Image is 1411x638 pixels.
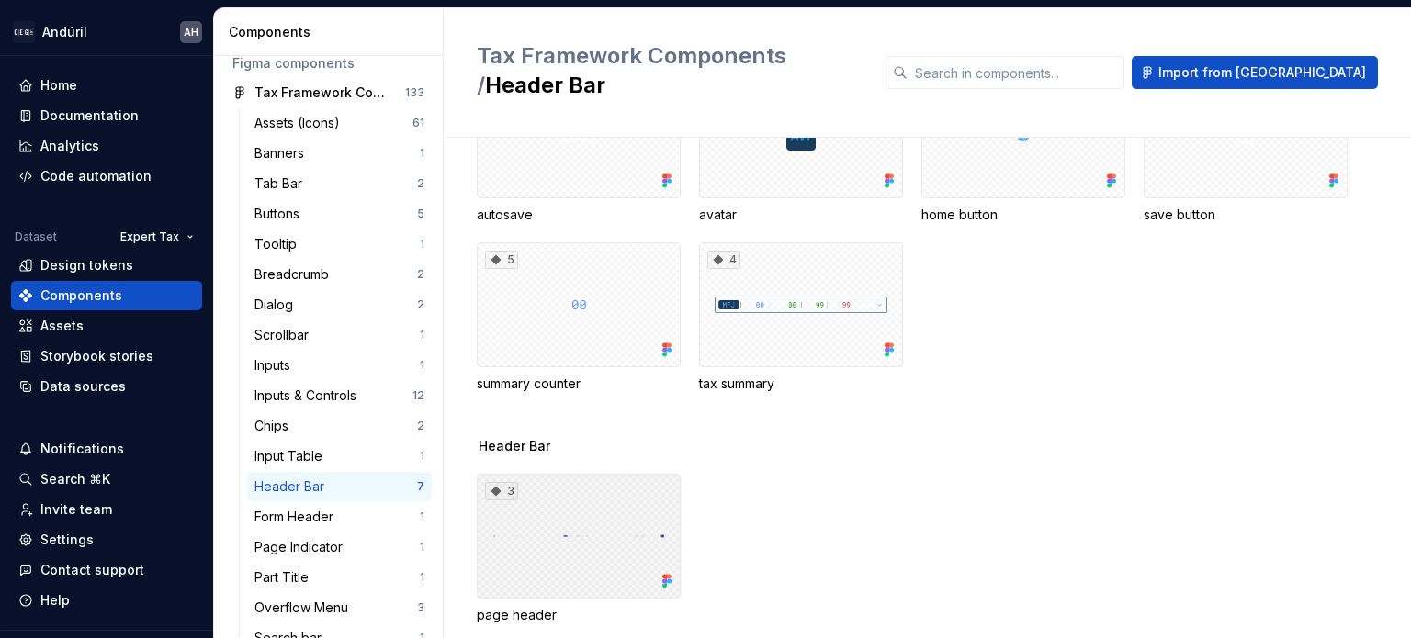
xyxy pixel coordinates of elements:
[11,281,202,310] a: Components
[232,54,424,73] div: Figma components
[417,297,424,312] div: 2
[254,386,364,405] div: Inputs & Controls
[420,449,424,464] div: 1
[254,114,347,132] div: Assets (Icons)
[4,12,209,51] button: AndúrilAH
[11,71,202,100] a: Home
[11,465,202,494] button: Search ⌘K
[477,242,681,393] div: 5summary counter
[254,356,298,375] div: Inputs
[699,242,903,393] div: 4tax summary
[13,21,35,43] img: 572984b3-56a8-419d-98bc-7b186c70b928.png
[42,23,87,41] div: Andúril
[417,267,424,282] div: 2
[254,174,310,193] div: Tab Bar
[1144,206,1348,224] div: save button
[254,599,356,617] div: Overflow Menu
[11,251,202,280] a: Design tokens
[40,286,122,305] div: Components
[477,375,681,393] div: summary counter
[254,417,296,435] div: Chips
[40,377,126,396] div: Data sources
[707,251,740,269] div: 4
[417,479,424,494] div: 7
[11,434,202,464] button: Notifications
[11,525,202,554] a: Settings
[921,206,1125,224] div: home button
[699,375,903,393] div: tax summary
[247,472,432,501] a: Header Bar7
[412,388,424,403] div: 12
[11,131,202,161] a: Analytics
[40,106,139,125] div: Documentation
[11,162,202,191] a: Code automation
[417,176,424,191] div: 2
[477,73,681,224] div: 2autosave
[405,85,424,100] div: 133
[40,440,124,458] div: Notifications
[11,555,202,585] button: Contact support
[247,108,432,138] a: Assets (Icons)61
[11,311,202,341] a: Assets
[485,482,518,500] div: 3
[247,260,432,289] a: Breadcrumb2
[412,116,424,130] div: 61
[254,296,300,314] div: Dialog
[420,237,424,252] div: 1
[247,532,432,562] a: Page Indicator1
[15,229,57,244] div: Dataset
[477,206,681,224] div: autosave
[254,447,330,465] div: Input Table
[699,73,903,224] div: 3avatar
[247,411,432,441] a: Chips2
[477,474,681,624] div: 3page header
[247,381,432,410] a: Inputs & Controls12
[254,477,332,496] div: Header Bar
[40,167,152,185] div: Code automation
[247,320,432,350] a: Scrollbar1
[477,42,786,98] span: Tax Framework Components /
[229,23,435,41] div: Components
[247,502,432,532] a: Form Header1
[417,600,424,615] div: 3
[247,290,432,319] a: Dialog2
[1132,56,1378,89] button: Import from [GEOGRAPHIC_DATA]
[40,591,70,610] div: Help
[254,205,307,223] div: Buttons
[40,256,133,274] div: Design tokens
[112,224,202,250] button: Expert Tax
[1158,63,1366,82] span: Import from [GEOGRAPHIC_DATA]
[254,144,311,162] div: Banners
[247,229,432,259] a: Tooltip1
[254,538,350,556] div: Page Indicator
[420,509,424,524] div: 1
[247,199,432,229] a: Buttons5
[477,606,681,624] div: page header
[921,73,1125,224] div: 2home button
[40,317,84,335] div: Assets
[420,570,424,585] div: 1
[477,41,864,100] h2: Header Bar
[247,351,432,380] a: Inputs1
[40,531,94,549] div: Settings
[40,561,144,579] div: Contact support
[11,341,202,371] a: Storybook stories
[420,328,424,342] div: 1
[420,358,424,373] div: 1
[420,540,424,554] div: 1
[908,56,1124,89] input: Search in components...
[247,593,432,622] a: Overflow Menu3
[40,500,112,519] div: Invite team
[254,235,304,253] div: Tooltip
[485,251,518,269] div: 5
[417,419,424,433] div: 2
[40,470,110,488] div: Search ⌘K
[479,437,550,455] span: Header Bar
[120,229,179,244] span: Expert Tax
[254,84,391,102] div: Tax Framework Components
[40,76,77,95] div: Home
[247,442,432,471] a: Input Table1
[254,568,316,587] div: Part Title
[699,206,903,224] div: avatar
[11,495,202,524] a: Invite team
